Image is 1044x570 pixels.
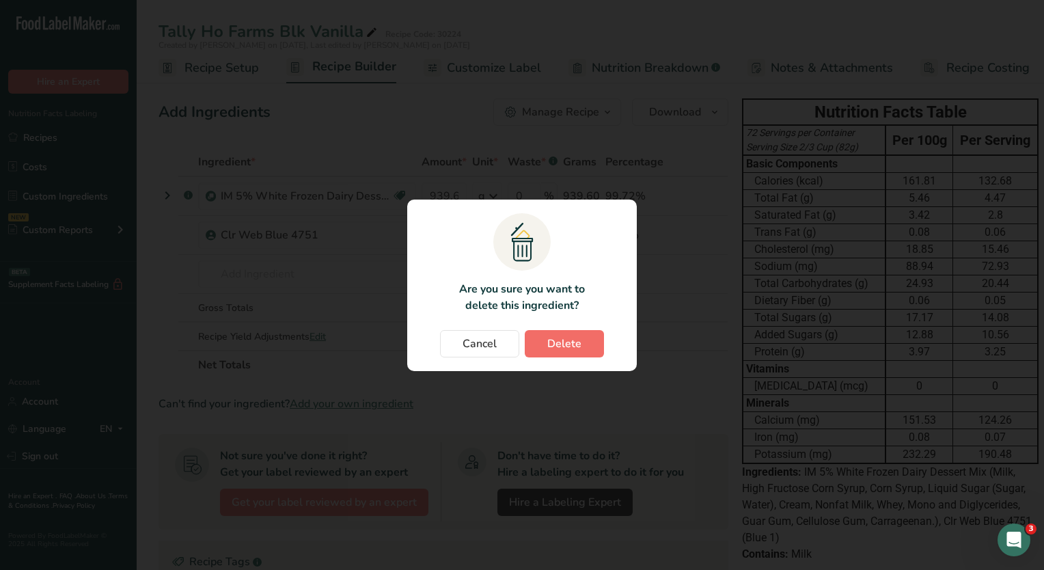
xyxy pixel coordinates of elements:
[1026,524,1036,534] span: 3
[998,524,1030,556] iframe: Intercom live chat
[440,330,519,357] button: Cancel
[451,281,592,314] p: Are you sure you want to delete this ingredient?
[463,336,497,352] span: Cancel
[547,336,581,352] span: Delete
[525,330,604,357] button: Delete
